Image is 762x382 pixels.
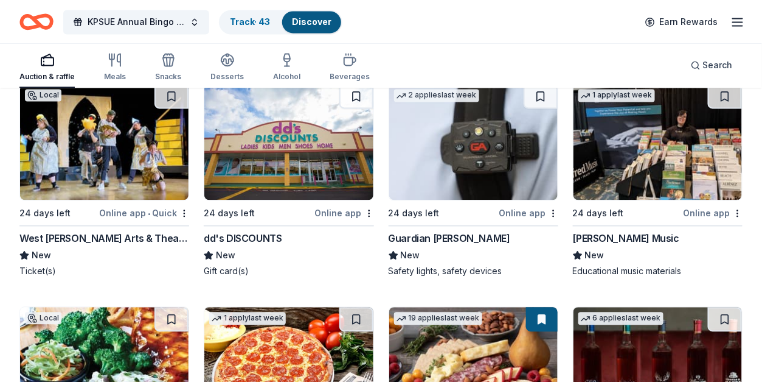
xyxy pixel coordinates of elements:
[389,84,558,200] img: Image for Guardian Angel Device
[573,206,624,221] div: 24 days left
[104,72,126,82] div: Meals
[204,83,373,277] a: Image for dd's DISCOUNTS24 days leftOnline appdd's DISCOUNTSNewGift card(s)
[573,231,679,246] div: [PERSON_NAME] Music
[292,16,331,27] a: Discover
[19,83,189,277] a: Image for West Hudson Arts & Theater CompanyLocal24 days leftOnline app•QuickWest [PERSON_NAME] A...
[20,84,189,200] img: Image for West Hudson Arts & Theater Company
[155,48,181,88] button: Snacks
[63,10,209,34] button: KPSUE Annual Bingo Night
[19,48,75,88] button: Auction & raffle
[148,208,150,218] span: •
[578,312,663,325] div: 6 applies last week
[389,83,558,277] a: Image for Guardian Angel Device2 applieslast week24 days leftOnline appGuardian [PERSON_NAME]NewS...
[389,265,558,277] div: Safety lights, safety devices
[19,206,71,221] div: 24 days left
[684,205,743,221] div: Online app
[585,248,604,263] span: New
[210,48,244,88] button: Desserts
[315,205,374,221] div: Online app
[216,248,235,263] span: New
[19,231,189,246] div: West [PERSON_NAME] Arts & Theater Company
[104,48,126,88] button: Meals
[638,11,726,33] a: Earn Rewards
[330,48,370,88] button: Beverages
[32,248,51,263] span: New
[25,312,61,324] div: Local
[573,83,743,277] a: Image for Alfred Music1 applylast week24 days leftOnline app[PERSON_NAME] MusicNewEducational mus...
[681,53,743,77] button: Search
[25,89,61,101] div: Local
[273,72,300,82] div: Alcohol
[204,206,255,221] div: 24 days left
[401,248,420,263] span: New
[330,72,370,82] div: Beverages
[573,265,743,277] div: Educational music materials
[88,15,185,29] span: KPSUE Annual Bingo Night
[204,84,373,200] img: Image for dd's DISCOUNTS
[19,72,75,82] div: Auction & raffle
[703,58,733,73] span: Search
[99,205,189,221] div: Online app Quick
[394,312,482,325] div: 19 applies last week
[210,72,244,82] div: Desserts
[204,231,282,246] div: dd's DISCOUNTS
[573,84,742,200] img: Image for Alfred Music
[273,48,300,88] button: Alcohol
[230,16,270,27] a: Track· 43
[204,265,373,277] div: Gift card(s)
[389,231,510,246] div: Guardian [PERSON_NAME]
[499,205,558,221] div: Online app
[394,89,479,102] div: 2 applies last week
[389,206,440,221] div: 24 days left
[209,312,286,325] div: 1 apply last week
[155,72,181,82] div: Snacks
[19,7,54,36] a: Home
[19,265,189,277] div: Ticket(s)
[578,89,655,102] div: 1 apply last week
[219,10,342,34] button: Track· 43Discover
